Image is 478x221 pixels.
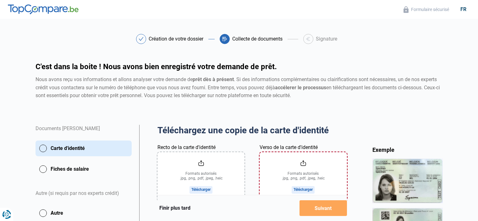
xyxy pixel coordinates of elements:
[299,200,347,216] button: Suivant
[260,144,318,151] label: Verso de la carte d'identité
[275,85,326,91] strong: accélerer le processus
[36,205,132,221] button: Autre
[8,4,79,14] img: TopCompare.be
[157,144,216,151] label: Recto de la carte d'identité
[36,63,443,70] h1: C'est dans la boite ! Nous avons bien enregistré votre demande de prêt.
[402,6,451,13] button: Formulaire sécurisé
[157,125,347,136] h2: Téléchargez une copie de la carte d'identité
[232,36,283,41] div: Collecte de documents
[149,36,203,41] div: Création de votre dossier
[457,6,470,12] div: fr
[36,161,132,177] button: Fiches de salaire
[372,146,443,153] div: Exemple
[36,125,132,141] div: Documents [PERSON_NAME]
[36,182,132,205] div: Autre (si requis par nos experts crédit)
[193,76,234,82] strong: prêt dès à présent
[36,141,132,156] button: Carte d'identité
[316,36,337,41] div: Signature
[36,75,443,100] div: Nous avons reçu vos informations et allons analyser votre demande de . Si des informations complé...
[157,204,192,212] button: Finir plus tard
